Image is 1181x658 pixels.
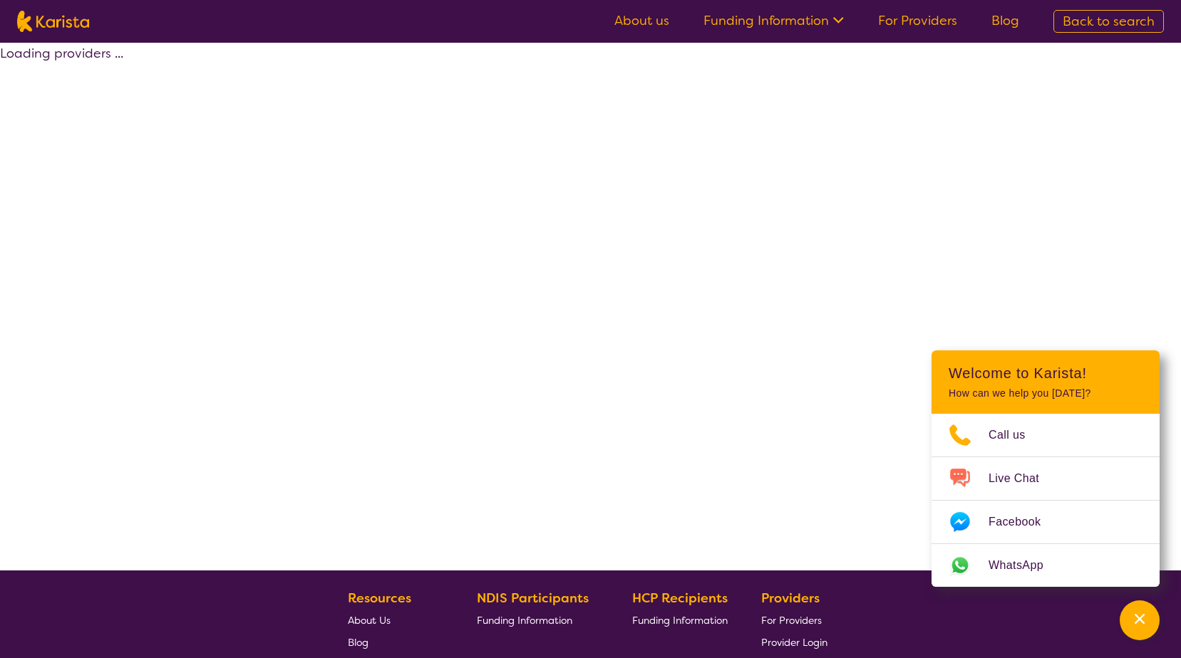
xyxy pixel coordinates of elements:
a: Provider Login [761,631,827,653]
span: About Us [348,614,391,627]
h2: Welcome to Karista! [949,365,1143,382]
a: About Us [348,609,443,631]
a: For Providers [761,609,827,631]
b: Providers [761,590,820,607]
p: How can we help you [DATE]? [949,387,1143,399]
a: Back to search [1053,10,1164,33]
div: Channel Menu [932,350,1160,587]
a: Web link opens in a new tab. [932,544,1160,587]
a: About us [614,12,669,29]
span: Blog [348,636,368,649]
ul: Choose channel [932,414,1160,587]
a: Blog [348,631,443,653]
b: NDIS Participants [477,590,589,607]
span: Back to search [1063,13,1155,30]
span: Funding Information [477,614,572,627]
span: Live Chat [989,468,1056,489]
span: For Providers [761,614,822,627]
span: Provider Login [761,636,827,649]
span: Facebook [989,511,1058,533]
span: WhatsApp [989,555,1061,576]
span: Call us [989,424,1043,446]
b: HCP Recipients [632,590,728,607]
a: For Providers [878,12,957,29]
span: Funding Information [632,614,728,627]
b: Resources [348,590,411,607]
img: Karista logo [17,11,89,32]
a: Funding Information [632,609,728,631]
button: Channel Menu [1120,600,1160,640]
a: Funding Information [477,609,599,631]
a: Funding Information [703,12,844,29]
a: Blog [991,12,1019,29]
